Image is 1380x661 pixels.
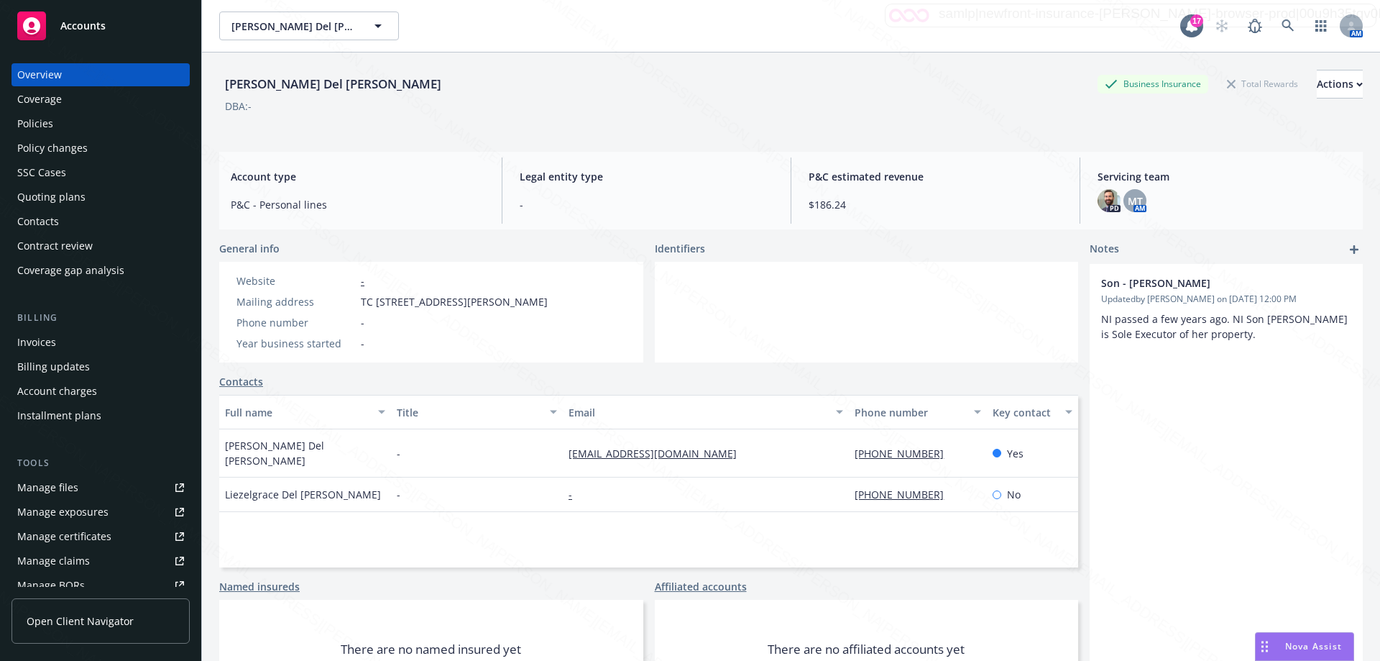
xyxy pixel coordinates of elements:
[231,169,484,184] span: Account type
[17,112,53,135] div: Policies
[219,579,300,594] a: Named insureds
[1098,189,1121,212] img: photo
[236,273,355,288] div: Website
[11,161,190,184] a: SSC Cases
[1285,640,1342,652] span: Nova Assist
[1098,75,1208,93] div: Business Insurance
[219,241,280,256] span: General info
[11,311,190,325] div: Billing
[11,355,190,378] a: Billing updates
[17,210,59,233] div: Contacts
[361,336,364,351] span: -
[768,641,965,658] span: There are no affiliated accounts yet
[11,259,190,282] a: Coverage gap analysis
[1255,632,1354,661] button: Nova Assist
[17,380,97,403] div: Account charges
[1128,193,1143,209] span: MT
[11,112,190,135] a: Policies
[17,88,62,111] div: Coverage
[855,488,955,501] a: [PHONE_NUMBER]
[11,6,190,46] a: Accounts
[361,294,548,309] span: TC [STREET_ADDRESS][PERSON_NAME]
[17,404,101,427] div: Installment plans
[11,331,190,354] a: Invoices
[17,63,62,86] div: Overview
[11,404,190,427] a: Installment plans
[17,550,90,573] div: Manage claims
[569,447,748,460] a: [EMAIL_ADDRESS][DOMAIN_NAME]
[1207,12,1236,40] a: Start snowing
[17,331,56,354] div: Invoices
[809,169,1062,184] span: P&C estimated revenue
[17,525,111,548] div: Manage certificates
[1007,446,1023,461] span: Yes
[225,405,369,420] div: Full name
[1241,12,1269,40] a: Report a Bug
[219,395,391,429] button: Full name
[17,161,66,184] div: SSC Cases
[11,88,190,111] a: Coverage
[1345,241,1363,258] a: add
[17,476,78,499] div: Manage files
[993,405,1057,420] div: Key contact
[11,63,190,86] a: Overview
[11,137,190,160] a: Policy changes
[17,186,86,209] div: Quoting plans
[236,294,355,309] div: Mailing address
[809,197,1062,212] span: $186.24
[17,259,124,282] div: Coverage gap analysis
[17,234,93,257] div: Contract review
[11,574,190,597] a: Manage BORs
[1317,70,1363,99] button: Actions
[225,438,385,468] span: [PERSON_NAME] Del [PERSON_NAME]
[11,550,190,573] a: Manage claims
[361,274,364,288] a: -
[27,614,134,629] span: Open Client Navigator
[987,395,1078,429] button: Key contact
[563,395,849,429] button: Email
[17,574,85,597] div: Manage BORs
[361,315,364,330] span: -
[397,446,400,461] span: -
[391,395,563,429] button: Title
[1307,12,1335,40] a: Switch app
[855,447,955,460] a: [PHONE_NUMBER]
[520,197,773,212] span: -
[231,197,484,212] span: P&C - Personal lines
[225,99,252,114] div: DBA: -
[569,488,584,501] a: -
[1274,12,1302,40] a: Search
[17,501,109,524] div: Manage exposures
[219,75,447,94] div: [PERSON_NAME] Del [PERSON_NAME]
[60,20,106,32] span: Accounts
[11,456,190,470] div: Tools
[11,525,190,548] a: Manage certificates
[219,12,399,40] button: [PERSON_NAME] Del [PERSON_NAME]
[1256,633,1274,660] div: Drag to move
[17,137,88,160] div: Policy changes
[1007,487,1021,502] span: No
[1098,169,1351,184] span: Servicing team
[231,19,356,34] span: [PERSON_NAME] Del [PERSON_NAME]
[1220,75,1305,93] div: Total Rewards
[225,487,381,502] span: Liezelgrace Del [PERSON_NAME]
[341,641,521,658] span: There are no named insured yet
[11,476,190,499] a: Manage files
[655,241,705,256] span: Identifiers
[1101,312,1351,341] span: NI passed a few years ago. NI Son [PERSON_NAME] is Sole Executor of her property.
[1101,293,1351,306] span: Updated by [PERSON_NAME] on [DATE] 12:00 PM
[236,315,355,330] div: Phone number
[1190,14,1203,27] div: 17
[17,355,90,378] div: Billing updates
[11,501,190,524] a: Manage exposures
[569,405,827,420] div: Email
[1090,241,1119,258] span: Notes
[1090,264,1363,353] div: Son - [PERSON_NAME]Updatedby [PERSON_NAME] on [DATE] 12:00 PMNI passed a few years ago. NI Son [P...
[11,186,190,209] a: Quoting plans
[855,405,965,420] div: Phone number
[655,579,747,594] a: Affiliated accounts
[520,169,773,184] span: Legal entity type
[219,374,263,389] a: Contacts
[397,487,400,502] span: -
